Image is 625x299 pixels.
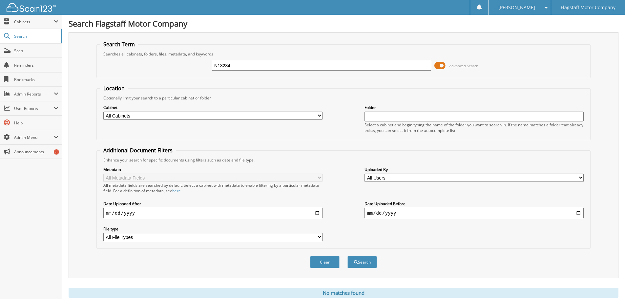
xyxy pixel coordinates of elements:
[14,77,58,82] span: Bookmarks
[7,3,56,12] img: scan123-logo-white.svg
[54,149,59,155] div: 6
[69,18,618,29] h1: Search Flagstaff Motor Company
[100,95,587,101] div: Optionally limit your search to a particular cabinet or folder
[449,63,478,68] span: Advanced Search
[100,147,176,154] legend: Additional Document Filters
[14,62,58,68] span: Reminders
[310,256,340,268] button: Clear
[561,6,615,10] span: Flagstaff Motor Company
[14,106,54,111] span: User Reports
[14,19,54,25] span: Cabinets
[103,208,323,218] input: start
[498,6,535,10] span: [PERSON_NAME]
[347,256,377,268] button: Search
[365,201,584,206] label: Date Uploaded Before
[100,51,587,57] div: Searches all cabinets, folders, files, metadata, and keywords
[172,188,181,194] a: here
[100,41,138,48] legend: Search Term
[103,167,323,172] label: Metadata
[103,182,323,194] div: All metadata fields are searched by default. Select a cabinet with metadata to enable filtering b...
[69,288,618,298] div: No matches found
[365,208,584,218] input: end
[100,85,128,92] legend: Location
[14,48,58,53] span: Scan
[103,105,323,110] label: Cabinet
[14,135,54,140] span: Admin Menu
[14,120,58,126] span: Help
[14,33,57,39] span: Search
[100,157,587,163] div: Enhance your search for specific documents using filters such as date and file type.
[103,226,323,232] label: File type
[14,91,54,97] span: Admin Reports
[14,149,58,155] span: Announcements
[365,122,584,133] div: Select a cabinet and begin typing the name of the folder you want to search in. If the name match...
[365,105,584,110] label: Folder
[103,201,323,206] label: Date Uploaded After
[365,167,584,172] label: Uploaded By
